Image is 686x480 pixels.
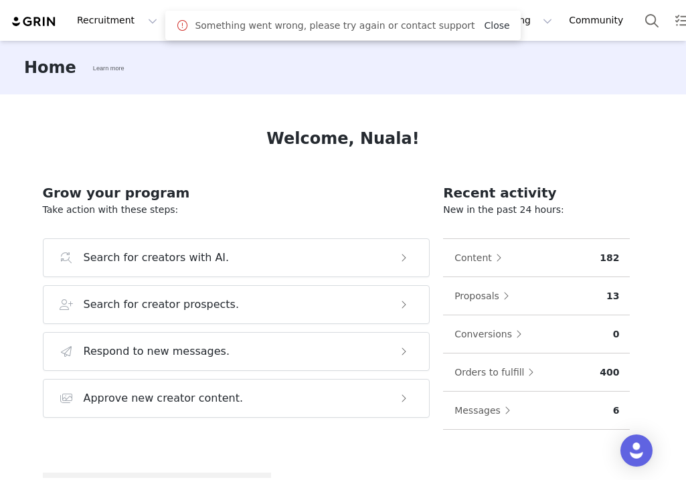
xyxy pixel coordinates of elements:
[613,327,620,341] p: 0
[454,400,517,421] button: Messages
[443,183,630,203] h2: Recent activity
[244,5,326,35] button: Messages
[454,247,509,268] button: Content
[600,251,619,265] p: 182
[43,379,430,418] button: Approve new creator content.
[84,390,244,406] h3: Approve new creator content.
[613,404,620,418] p: 6
[484,20,509,31] a: Close
[166,5,243,35] button: Contacts
[43,203,430,217] p: Take action with these steps:
[84,62,133,75] div: Tooltip anchor
[454,362,541,383] button: Orders to fulfill
[24,56,76,80] h3: Home
[454,323,529,345] button: Conversions
[637,5,667,35] button: Search
[561,5,637,35] a: Community
[606,289,619,303] p: 13
[84,250,230,266] h3: Search for creators with AI.
[43,332,430,371] button: Respond to new messages.
[477,5,560,35] button: Reporting
[443,203,630,217] p: New in the past 24 hours:
[84,297,240,313] h3: Search for creator prospects.
[69,5,165,35] button: Recruitment
[84,343,230,359] h3: Respond to new messages.
[43,238,430,277] button: Search for creators with AI.
[404,5,477,35] button: Content
[327,5,403,35] button: Program
[600,366,619,380] p: 400
[266,127,419,151] h1: Welcome, Nuala!
[43,183,430,203] h2: Grow your program
[195,19,475,33] span: Something went wrong, please try again or contact support
[43,285,430,324] button: Search for creator prospects.
[620,434,653,467] div: Open Intercom Messenger
[11,15,58,28] img: grin logo
[454,285,516,307] button: Proposals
